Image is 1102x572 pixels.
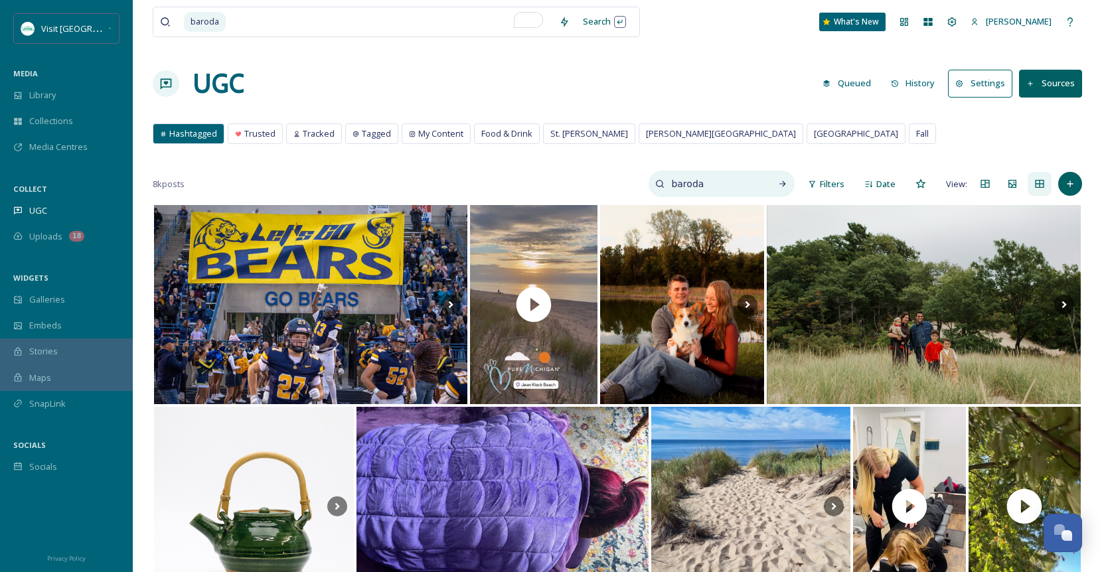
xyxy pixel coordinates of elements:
[169,127,217,140] span: Hashtagged
[29,461,57,473] span: Socials
[884,70,949,96] a: History
[69,231,84,242] div: 18
[13,273,48,283] span: WIDGETS
[820,178,844,190] span: Filters
[600,205,765,404] img: The best way to start the fall photo shoots 🍂🤎 #photography #southwestmichigan #swmiphotographer
[362,127,391,140] span: Tagged
[29,372,51,384] span: Maps
[550,127,628,140] span: St. [PERSON_NAME]
[470,205,597,404] img: thumbnail
[47,549,86,565] a: Privacy Policy
[481,127,532,140] span: Food & Drink
[816,70,878,96] button: Queued
[29,345,58,358] span: Stories
[576,9,633,35] div: Search
[29,115,73,127] span: Collections
[21,22,35,35] img: SM%20Square%20Logos-4.jpg
[819,13,886,31] a: What's New
[13,68,38,78] span: MEDIA
[244,127,275,140] span: Trusted
[1019,70,1082,97] button: Sources
[227,7,552,36] input: To enrich screen reader interactions, please activate Accessibility in Grammarly extension settings
[29,293,65,306] span: Galleries
[1044,514,1082,552] button: Open Chat
[946,178,967,190] span: View:
[986,15,1052,27] span: [PERSON_NAME]
[665,171,764,197] input: Search
[916,127,929,140] span: Fall
[816,70,884,96] a: Queued
[884,70,942,96] button: History
[29,204,47,217] span: UGC
[29,230,62,243] span: Uploads
[29,319,62,332] span: Embeds
[13,184,47,194] span: COLLECT
[154,205,467,404] img: The Bears came ready, the crowd brought the energy, and the cheerleaders and band kept it alive. ...
[47,554,86,563] span: Privacy Policy
[303,127,335,140] span: Tracked
[13,440,46,450] span: SOCIALS
[29,141,88,153] span: Media Centres
[646,127,796,140] span: [PERSON_NAME][GEOGRAPHIC_DATA]
[948,70,1012,97] button: Settings
[184,12,226,31] span: baroda
[29,89,56,102] span: Library
[193,64,244,104] a: UGC
[29,397,66,410] span: SnapLink
[876,178,896,190] span: Date
[814,127,898,140] span: [GEOGRAPHIC_DATA]
[948,70,1019,97] a: Settings
[964,9,1058,35] a: [PERSON_NAME]
[767,205,1081,404] img: The beach has a way of making every season feel special 🌊 From sun-kissed summers to cozy, sweate...
[153,178,185,190] span: 8k posts
[41,22,189,35] span: Visit [GEOGRAPHIC_DATA][US_STATE]
[418,127,463,140] span: My Content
